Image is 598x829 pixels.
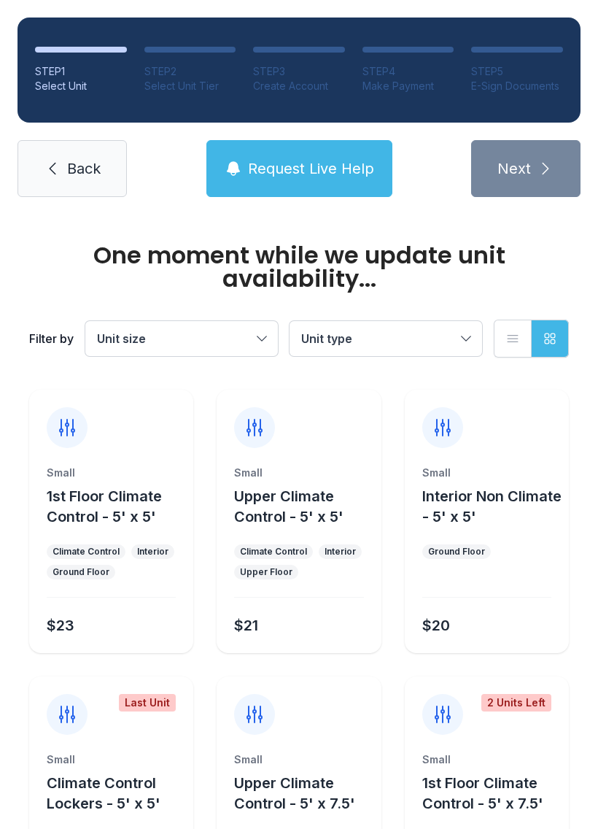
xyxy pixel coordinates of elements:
[234,774,355,812] span: Upper Climate Control - 5' x 7.5'
[47,615,74,636] div: $23
[240,566,292,578] div: Upper Floor
[47,774,160,812] span: Climate Control Lockers - 5' x 5'
[234,487,343,525] span: Upper Climate Control - 5' x 5'
[325,546,356,558] div: Interior
[253,64,345,79] div: STEP 3
[47,486,187,527] button: 1st Floor Climate Control - 5' x 5'
[422,774,543,812] span: 1st Floor Climate Control - 5' x 7.5'
[471,64,563,79] div: STEP 5
[234,752,363,767] div: Small
[497,158,531,179] span: Next
[362,64,454,79] div: STEP 4
[137,546,168,558] div: Interior
[248,158,374,179] span: Request Live Help
[422,486,563,527] button: Interior Non Climate - 5' x 5'
[144,64,236,79] div: STEP 2
[471,79,563,93] div: E-Sign Documents
[35,79,127,93] div: Select Unit
[35,64,127,79] div: STEP 1
[422,773,563,814] button: 1st Floor Climate Control - 5' x 7.5'
[290,321,482,356] button: Unit type
[240,546,307,558] div: Climate Control
[53,566,109,578] div: Ground Floor
[234,486,375,527] button: Upper Climate Control - 5' x 5'
[47,752,176,767] div: Small
[29,244,569,290] div: One moment while we update unit availability...
[119,694,176,712] div: Last Unit
[362,79,454,93] div: Make Payment
[234,466,363,480] div: Small
[144,79,236,93] div: Select Unit Tier
[428,546,485,558] div: Ground Floor
[481,694,551,712] div: 2 Units Left
[422,487,562,525] span: Interior Non Climate - 5' x 5'
[29,330,74,347] div: Filter by
[422,752,551,767] div: Small
[422,466,551,480] div: Small
[85,321,278,356] button: Unit size
[47,466,176,480] div: Small
[422,615,450,636] div: $20
[97,331,146,346] span: Unit size
[253,79,345,93] div: Create Account
[301,331,352,346] span: Unit type
[234,615,258,636] div: $21
[47,487,162,525] span: 1st Floor Climate Control - 5' x 5'
[47,773,187,814] button: Climate Control Lockers - 5' x 5'
[234,773,375,814] button: Upper Climate Control - 5' x 7.5'
[67,158,101,179] span: Back
[53,546,120,558] div: Climate Control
